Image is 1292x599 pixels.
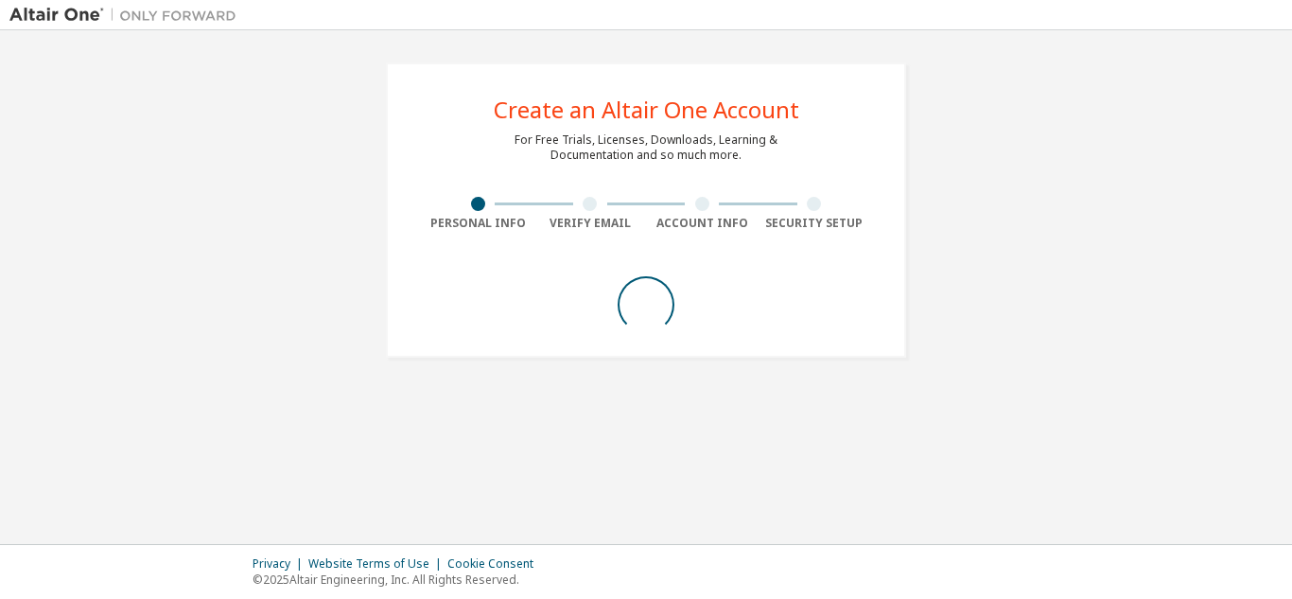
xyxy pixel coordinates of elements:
[759,216,871,231] div: Security Setup
[534,216,647,231] div: Verify Email
[253,572,545,588] p: © 2025 Altair Engineering, Inc. All Rights Reserved.
[515,132,777,163] div: For Free Trials, Licenses, Downloads, Learning & Documentation and so much more.
[253,556,308,572] div: Privacy
[447,556,545,572] div: Cookie Consent
[646,216,759,231] div: Account Info
[494,98,799,121] div: Create an Altair One Account
[422,216,534,231] div: Personal Info
[9,6,246,25] img: Altair One
[308,556,447,572] div: Website Terms of Use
